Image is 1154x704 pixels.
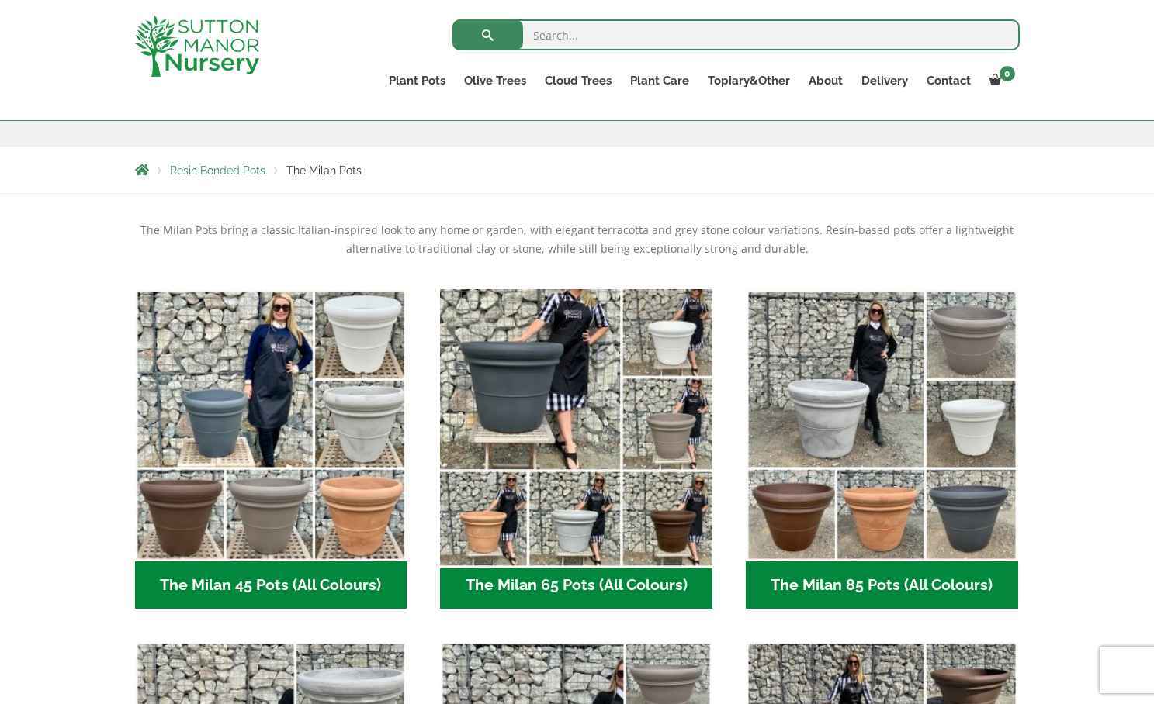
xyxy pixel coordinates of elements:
[135,221,1020,258] p: The Milan Pots bring a classic Italian-inspired look to any home or garden, with elegant terracot...
[917,70,980,91] a: Contact
[1000,66,1015,81] span: 0
[799,70,852,91] a: About
[746,289,1018,609] a: Visit product category The Milan 85 Pots (All Colours)
[440,561,712,609] h2: The Milan 65 Pots (All Colours)
[698,70,799,91] a: Topiary&Other
[746,289,1018,561] img: The Milan 85 Pots (All Colours)
[170,164,265,177] a: Resin Bonded Pots
[379,70,455,91] a: Plant Pots
[621,70,698,91] a: Plant Care
[135,289,407,561] img: The Milan 45 Pots (All Colours)
[852,70,917,91] a: Delivery
[135,164,1020,176] nav: Breadcrumbs
[452,19,1020,50] input: Search...
[980,70,1020,91] a: 0
[440,289,712,609] a: Visit product category The Milan 65 Pots (All Colours)
[135,289,407,609] a: Visit product category The Milan 45 Pots (All Colours)
[434,282,719,568] img: The Milan 65 Pots (All Colours)
[286,164,362,177] span: The Milan Pots
[135,16,259,77] img: logo
[535,70,621,91] a: Cloud Trees
[135,561,407,609] h2: The Milan 45 Pots (All Colours)
[455,70,535,91] a: Olive Trees
[746,561,1018,609] h2: The Milan 85 Pots (All Colours)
